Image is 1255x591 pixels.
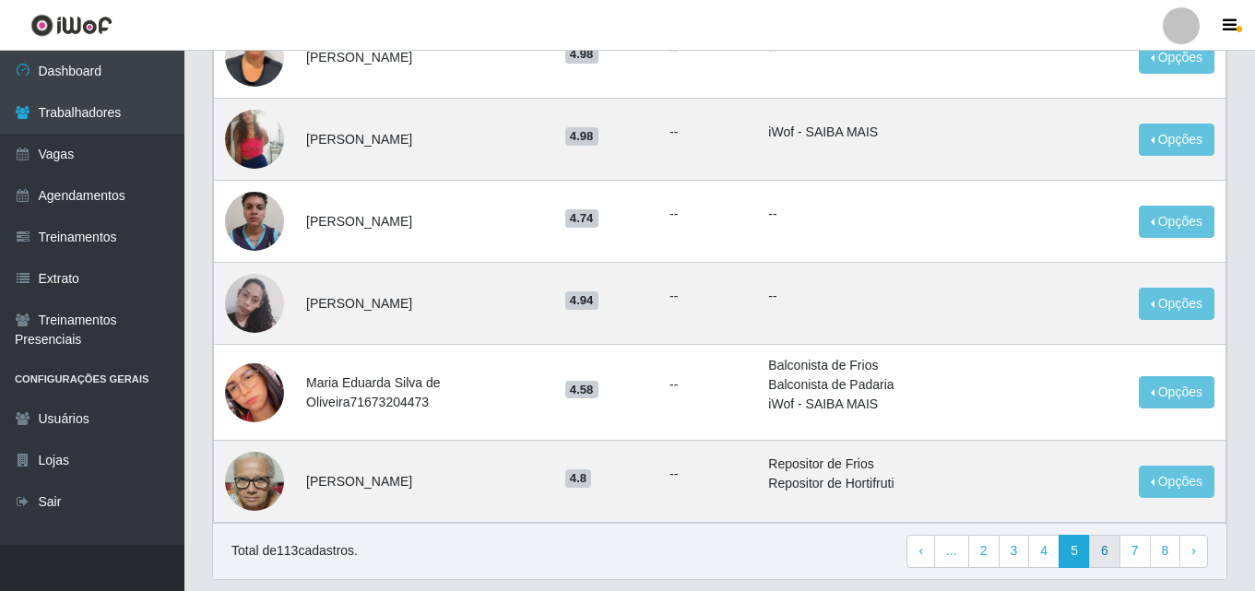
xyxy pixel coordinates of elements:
[295,99,554,181] td: [PERSON_NAME]
[768,455,987,474] li: Repositor de Frios
[1191,543,1196,558] span: ›
[1139,466,1214,498] button: Opções
[1139,288,1214,320] button: Opções
[768,356,987,375] li: Balconista de Frios
[768,395,987,414] li: iWof - SAIBA MAIS
[225,5,284,110] img: 1732228588701.jpeg
[1028,535,1060,568] a: 4
[669,375,746,395] ul: --
[565,469,592,488] span: 4.8
[669,287,746,306] ul: --
[1119,535,1151,568] a: 7
[295,181,554,263] td: [PERSON_NAME]
[768,205,987,224] p: --
[669,205,746,224] ul: --
[225,182,284,260] img: 1732409336826.jpeg
[565,291,598,310] span: 4.94
[768,287,987,306] p: --
[565,381,598,399] span: 4.58
[225,274,284,333] img: 1757626956086.jpeg
[565,209,598,228] span: 4.74
[225,326,284,457] img: 1694039653029.jpeg
[225,443,284,521] img: 1721517353496.jpeg
[565,45,598,64] span: 4.98
[30,14,112,37] img: CoreUI Logo
[1150,535,1181,568] a: 8
[999,535,1030,568] a: 3
[231,541,358,561] p: Total de 113 cadastros.
[968,535,1000,568] a: 2
[906,535,935,568] a: Previous
[295,263,554,345] td: [PERSON_NAME]
[768,123,987,142] li: iWof - SAIBA MAIS
[669,465,746,484] ul: --
[669,123,746,142] ul: --
[295,441,554,523] td: [PERSON_NAME]
[295,17,554,99] td: [PERSON_NAME]
[1139,206,1214,238] button: Opções
[768,474,987,493] li: Repositor de Hortifruti
[565,127,598,146] span: 4.98
[225,102,284,176] img: 1676588137743.jpeg
[1059,535,1090,568] a: 5
[906,535,1208,568] nav: pagination
[1139,124,1214,156] button: Opções
[918,543,923,558] span: ‹
[295,345,554,441] td: Maria Eduarda Silva de Oliveira71673204473
[1179,535,1208,568] a: Next
[768,375,987,395] li: Balconista de Padaria
[1139,41,1214,74] button: Opções
[934,535,969,568] a: ...
[1139,376,1214,408] button: Opções
[1089,535,1120,568] a: 6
